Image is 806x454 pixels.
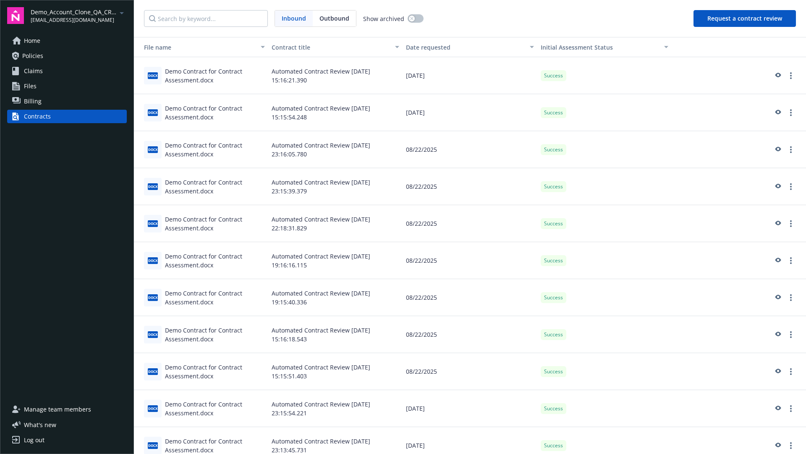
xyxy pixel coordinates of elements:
a: Files [7,79,127,93]
div: [DATE] [403,390,537,427]
div: Automated Contract Review [DATE] 15:15:51.403 [268,353,403,390]
button: Request a contract review [693,10,796,27]
div: 08/22/2025 [403,316,537,353]
a: more [786,71,796,81]
span: Initial Assessment Status [541,43,613,51]
span: Success [544,220,563,227]
span: docx [148,442,158,449]
span: What ' s new [24,420,56,429]
div: Demo Contract for Contract Assessment.docx [165,400,265,417]
div: 08/22/2025 [403,242,537,279]
a: preview [772,256,782,266]
div: File name [137,43,256,52]
div: Automated Contract Review [DATE] 22:18:31.829 [268,205,403,242]
div: Automated Contract Review [DATE] 23:15:39.379 [268,168,403,205]
a: more [786,367,796,377]
a: preview [772,441,782,451]
div: Demo Contract for Contract Assessment.docx [165,252,265,269]
div: [DATE] [403,94,537,131]
div: [DATE] [403,57,537,94]
span: Home [24,34,40,48]
a: preview [772,293,782,303]
a: Manage team members [7,403,127,416]
div: 08/22/2025 [403,205,537,242]
span: Inbound [282,14,306,23]
div: 08/22/2025 [403,168,537,205]
a: more [786,256,796,266]
div: Toggle SortBy [541,43,659,52]
span: docx [148,146,158,153]
div: Automated Contract Review [DATE] 15:16:18.543 [268,316,403,353]
span: Outbound [319,14,349,23]
span: Claims [24,64,43,78]
a: Billing [7,95,127,108]
span: docx [148,405,158,412]
span: [EMAIL_ADDRESS][DOMAIN_NAME] [31,16,117,24]
button: Contract title [268,37,403,57]
div: Automated Contract Review [DATE] 15:16:21.390 [268,57,403,94]
div: Toggle SortBy [137,43,256,52]
button: Date requested [403,37,537,57]
button: What's new [7,420,70,429]
div: Demo Contract for Contract Assessment.docx [165,178,265,195]
span: Success [544,257,563,264]
span: Success [544,331,563,338]
a: Claims [7,64,127,78]
div: Demo Contract for Contract Assessment.docx [165,141,265,158]
a: more [786,330,796,340]
span: Outbound [313,11,356,26]
a: more [786,108,796,118]
span: docx [148,368,158,375]
a: preview [772,71,782,81]
span: Success [544,183,563,190]
div: 08/22/2025 [403,279,537,316]
span: Success [544,294,563,301]
a: preview [772,404,782,414]
div: Automated Contract Review [DATE] 19:16:16.115 [268,242,403,279]
a: more [786,182,796,192]
span: Show archived [363,14,404,23]
span: Success [544,442,563,449]
span: Demo_Account_Clone_QA_CR_Tests_Demo [31,8,117,16]
div: Demo Contract for Contract Assessment.docx [165,67,265,84]
div: Log out [24,433,44,447]
div: Contracts [24,110,51,123]
a: preview [772,367,782,377]
div: 08/22/2025 [403,353,537,390]
a: more [786,219,796,229]
div: Demo Contract for Contract Assessment.docx [165,104,265,121]
a: Policies [7,49,127,63]
div: Demo Contract for Contract Assessment.docx [165,363,265,380]
div: Automated Contract Review [DATE] 19:15:40.336 [268,279,403,316]
a: preview [772,145,782,155]
span: Success [544,146,563,153]
a: Home [7,34,127,48]
span: Manage team members [24,403,91,416]
div: Automated Contract Review [DATE] 23:15:54.221 [268,390,403,427]
span: docx [148,294,158,301]
div: Date requested [406,43,524,52]
span: docx [148,72,158,79]
span: docx [148,257,158,264]
div: Automated Contract Review [DATE] 15:15:54.248 [268,94,403,131]
a: arrowDropDown [117,8,127,18]
a: more [786,441,796,451]
button: Demo_Account_Clone_QA_CR_Tests_Demo[EMAIL_ADDRESS][DOMAIN_NAME]arrowDropDown [31,7,127,24]
span: docx [148,331,158,338]
a: preview [772,219,782,229]
input: Search by keyword... [144,10,268,27]
a: Contracts [7,110,127,123]
a: more [786,404,796,414]
span: docx [148,220,158,227]
img: navigator-logo.svg [7,7,24,24]
a: preview [772,108,782,118]
a: more [786,293,796,303]
div: Demo Contract for Contract Assessment.docx [165,326,265,343]
span: Policies [22,49,43,63]
span: Success [544,109,563,116]
div: 08/22/2025 [403,131,537,168]
span: docx [148,183,158,190]
a: preview [772,330,782,340]
span: Inbound [275,11,313,26]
